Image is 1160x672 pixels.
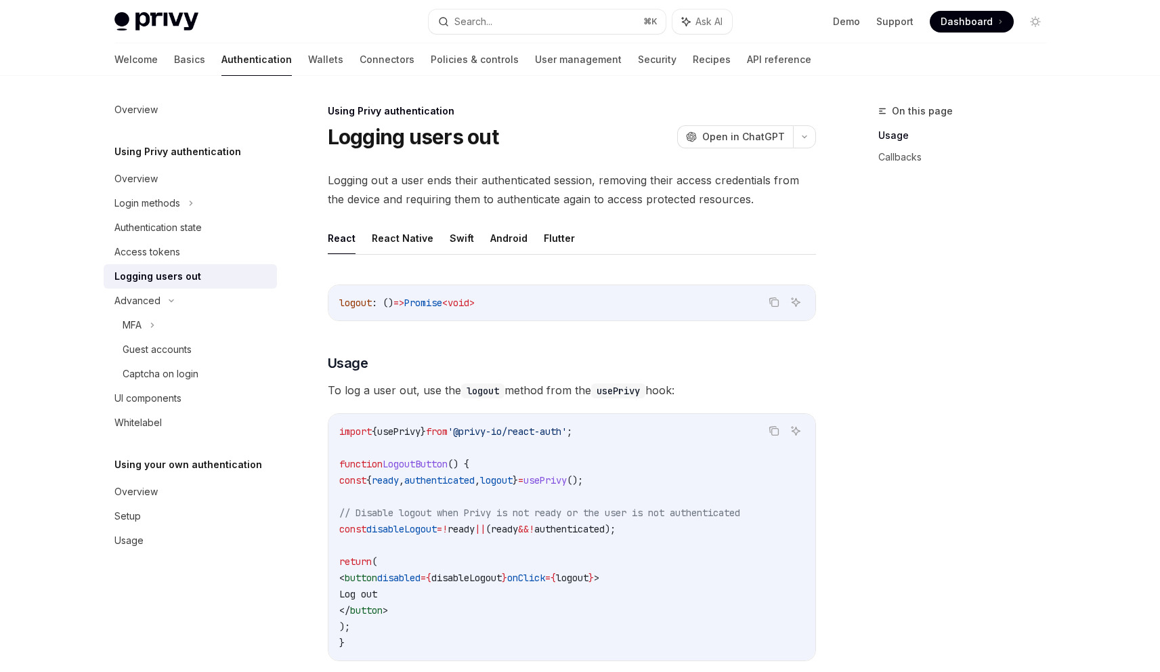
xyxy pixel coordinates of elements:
div: Using Privy authentication [328,104,816,118]
span: ! [442,523,448,535]
span: } [502,572,507,584]
span: > [469,297,475,309]
span: Promise [404,297,442,309]
a: API reference [747,43,811,76]
button: Android [490,222,528,254]
span: usePrivy [377,425,421,438]
span: To log a user out, use the method from the hook: [328,381,816,400]
button: React [328,222,356,254]
div: Overview [114,484,158,500]
span: logout [339,297,372,309]
div: Whitelabel [114,415,162,431]
span: ready [372,474,399,486]
a: Wallets [308,43,343,76]
span: > [383,604,388,616]
div: Captcha on login [123,366,198,382]
div: Setup [114,508,141,524]
span: } [339,637,345,649]
a: Guest accounts [104,337,277,362]
span: ); [605,523,616,535]
span: { [426,572,431,584]
a: Connectors [360,43,414,76]
button: Ask AI [672,9,732,34]
span: : () [372,297,393,309]
span: Log out [339,588,377,600]
a: Recipes [693,43,731,76]
span: ( [486,523,491,535]
a: Access tokens [104,240,277,264]
span: Logging out a user ends their authenticated session, removing their access credentials from the d... [328,171,816,209]
span: } [588,572,594,584]
h5: Using your own authentication [114,457,262,473]
span: disabled [377,572,421,584]
span: usePrivy [523,474,567,486]
span: logout [480,474,513,486]
span: > [594,572,599,584]
span: button [345,572,377,584]
span: () { [448,458,469,470]
img: light logo [114,12,198,31]
span: { [551,572,556,584]
span: const [339,474,366,486]
span: onClick [507,572,545,584]
a: Policies & controls [431,43,519,76]
span: = [437,523,442,535]
a: Captcha on login [104,362,277,386]
a: Welcome [114,43,158,76]
a: Overview [104,167,277,191]
span: => [393,297,404,309]
span: } [513,474,518,486]
a: Logging users out [104,264,277,289]
div: Access tokens [114,244,180,260]
span: ready [448,523,475,535]
code: logout [461,383,504,398]
span: button [350,604,383,616]
span: Dashboard [941,15,993,28]
button: React Native [372,222,433,254]
span: Open in ChatGPT [702,130,785,144]
button: Toggle dark mode [1025,11,1046,33]
span: || [475,523,486,535]
span: disableLogout [366,523,437,535]
span: , [475,474,480,486]
h5: Using Privy authentication [114,144,241,160]
span: return [339,555,372,568]
span: ( [372,555,377,568]
span: </ [339,604,350,616]
a: User management [535,43,622,76]
a: Overview [104,98,277,122]
span: < [339,572,345,584]
a: Basics [174,43,205,76]
span: (); [567,474,583,486]
span: logout [556,572,588,584]
button: Copy the contents from the code block [765,293,783,311]
button: Open in ChatGPT [677,125,793,148]
span: '@privy-io/react-auth' [448,425,567,438]
span: = [545,572,551,584]
button: Search...⌘K [429,9,666,34]
a: Overview [104,480,277,504]
a: Usage [104,528,277,553]
a: Demo [833,15,860,28]
span: , [399,474,404,486]
span: authenticated [404,474,475,486]
div: Guest accounts [123,341,192,358]
span: { [366,474,372,486]
div: UI components [114,390,181,406]
span: Ask AI [695,15,723,28]
span: // Disable logout when Privy is not ready or the user is not authenticated [339,507,740,519]
button: Copy the contents from the code block [765,422,783,440]
a: Whitelabel [104,411,277,435]
span: const [339,523,366,535]
button: Ask AI [787,422,804,440]
span: import [339,425,372,438]
button: Ask AI [787,293,804,311]
button: Flutter [544,222,575,254]
span: disableLogout [431,572,502,584]
span: = [421,572,426,584]
a: Support [876,15,914,28]
a: Authentication state [104,215,277,240]
span: < [442,297,448,309]
span: void [448,297,469,309]
span: LogoutButton [383,458,448,470]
